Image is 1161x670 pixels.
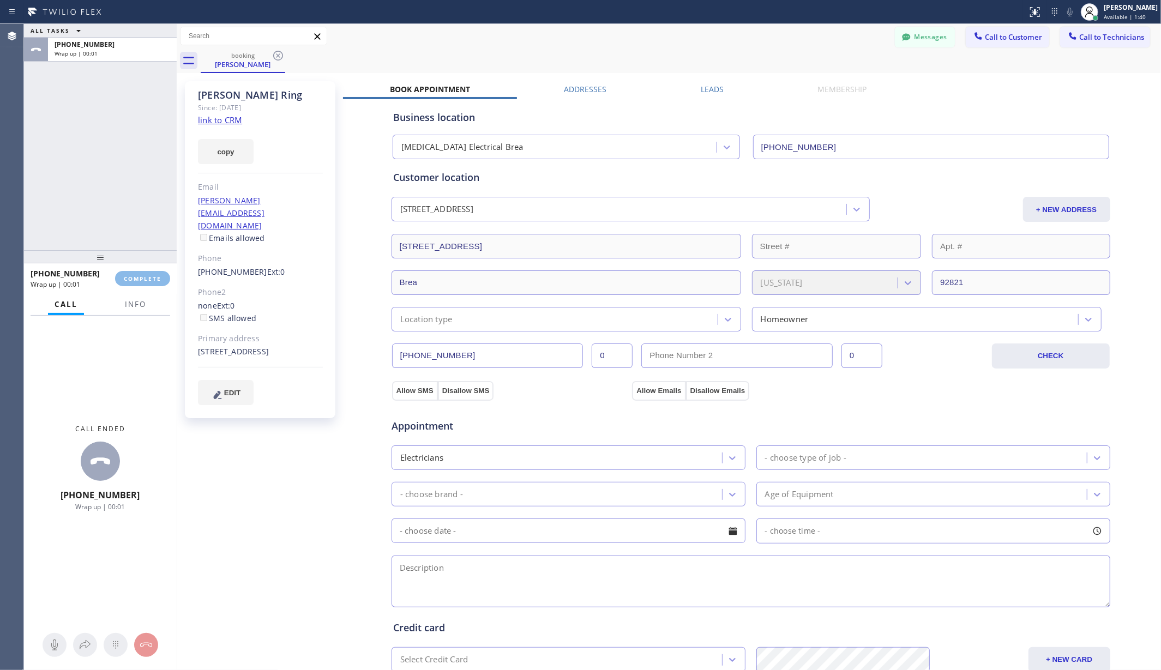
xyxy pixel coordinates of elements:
[198,233,265,243] label: Emails allowed
[1104,3,1158,12] div: [PERSON_NAME]
[76,502,125,511] span: Wrap up | 00:01
[198,252,323,265] div: Phone
[73,633,97,657] button: Open directory
[198,195,264,231] a: [PERSON_NAME][EMAIL_ADDRESS][DOMAIN_NAME]
[202,51,284,59] div: booking
[198,346,323,358] div: [STREET_ADDRESS]
[75,424,125,433] span: Call ended
[392,234,741,258] input: Address
[55,299,77,309] span: Call
[202,59,284,69] div: [PERSON_NAME]
[125,299,146,309] span: Info
[48,294,84,315] button: Call
[765,488,834,500] div: Age of Equipment
[104,633,128,657] button: Open dialpad
[393,620,1109,635] div: Credit card
[31,27,70,34] span: ALL TASKS
[217,300,235,311] span: Ext: 0
[392,343,583,368] input: Phone Number
[392,270,741,295] input: City
[198,267,267,277] a: [PHONE_NUMBER]
[392,518,745,543] input: - choose date -
[390,84,470,94] label: Book Appointment
[134,633,158,657] button: Hang up
[198,300,323,325] div: none
[1104,13,1146,21] span: Available | 1:40
[198,101,323,114] div: Since: [DATE]
[43,633,67,657] button: Mute
[400,203,473,216] div: [STREET_ADDRESS]
[393,170,1109,185] div: Customer location
[224,389,240,397] span: EDIT
[592,343,633,368] input: Ext.
[632,381,685,401] button: Allow Emails
[267,267,285,277] span: Ext: 0
[200,314,207,321] input: SMS allowed
[392,381,438,401] button: Allow SMS
[438,381,494,401] button: Disallow SMS
[198,89,323,101] div: [PERSON_NAME] Ring
[124,275,161,282] span: COMPLETE
[895,27,955,47] button: Messages
[400,654,468,666] div: Select Credit Card
[992,343,1110,369] button: CHECK
[966,27,1049,47] button: Call to Customer
[55,50,98,57] span: Wrap up | 00:01
[765,526,821,536] span: - choose time -
[400,313,453,325] div: Location type
[1023,197,1110,222] button: + NEW ADDRESS
[841,343,882,368] input: Ext. 2
[24,24,92,37] button: ALL TASKS
[200,234,207,241] input: Emails allowed
[564,84,607,94] label: Addresses
[31,268,100,279] span: [PHONE_NUMBER]
[701,84,724,94] label: Leads
[932,234,1110,258] input: Apt. #
[765,451,846,464] div: - choose type of job -
[400,488,463,500] div: - choose brand -
[641,343,833,368] input: Phone Number 2
[932,270,1110,295] input: ZIP
[393,110,1109,125] div: Business location
[1079,32,1144,42] span: Call to Technicians
[761,313,809,325] div: Homeowner
[198,139,254,164] button: copy
[115,271,170,286] button: COMPLETE
[753,135,1109,159] input: Phone Number
[198,114,242,125] a: link to CRM
[198,380,254,405] button: EDIT
[392,419,630,433] span: Appointment
[1062,4,1078,20] button: Mute
[401,141,524,154] div: [MEDICAL_DATA] Electrical Brea
[198,181,323,194] div: Email
[1060,27,1150,47] button: Call to Technicians
[198,286,323,299] div: Phone2
[61,489,140,501] span: [PHONE_NUMBER]
[985,32,1042,42] span: Call to Customer
[31,280,80,289] span: Wrap up | 00:01
[686,381,750,401] button: Disallow Emails
[198,313,256,323] label: SMS allowed
[202,49,284,72] div: Robb Ring
[818,84,867,94] label: Membership
[400,451,443,464] div: Electricians
[752,234,922,258] input: Street #
[198,333,323,345] div: Primary address
[118,294,153,315] button: Info
[181,27,327,45] input: Search
[55,40,115,49] span: [PHONE_NUMBER]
